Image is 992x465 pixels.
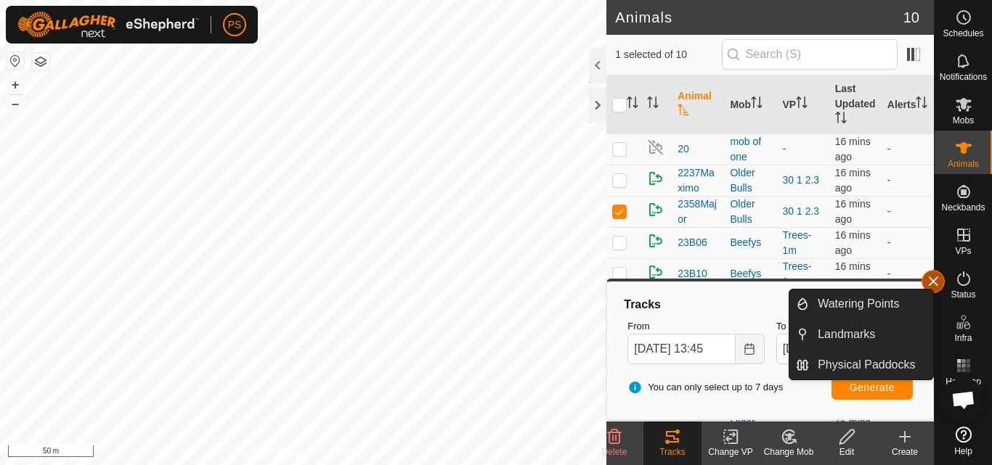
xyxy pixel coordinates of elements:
a: Landmarks [809,320,933,349]
a: 30 1 2.3 [783,174,820,186]
app-display-virtual-paddock-transition: - [783,143,786,155]
span: Neckbands [941,203,985,212]
a: 30 1 2.3 [783,205,820,217]
div: Create [876,445,934,458]
div: Tracks [643,445,702,458]
span: Status [951,290,975,299]
span: Schedules [943,29,983,38]
div: Tracks [622,296,919,313]
span: Help [954,447,972,456]
span: Delete [602,447,627,457]
div: Change VP [702,445,760,458]
a: Physical Paddocks [809,350,933,379]
input: Search (S) [722,39,898,70]
th: Alerts [882,75,934,134]
span: Landmarks [818,326,875,343]
img: returning on [647,201,664,218]
a: Contact Us [317,446,360,459]
span: 15 Sept 2025, 1:35 pm [835,167,871,194]
span: Infra [954,334,972,342]
p-sorticon: Activate to sort [678,106,689,118]
img: Gallagher Logo [17,12,199,38]
div: Open chat [942,378,985,421]
img: returning on [647,232,664,250]
span: 2237Maximo [678,165,718,196]
span: VPs [955,247,971,255]
span: 15 Sept 2025, 1:35 pm [835,229,871,256]
span: Heatmap [946,377,981,386]
div: Older Bulls [730,197,771,227]
h2: Animals [615,9,903,26]
span: 1 selected of 10 [615,47,721,62]
p-sorticon: Activate to sort [627,99,638,110]
li: Watering Points [789,289,933,318]
span: Generate [850,382,895,393]
th: Mob [724,75,776,134]
button: Reset Map [7,52,24,70]
span: Watering Points [818,295,899,313]
div: Change Mob [760,445,818,458]
span: 2358Major [678,197,718,227]
button: + [7,76,24,94]
span: Animals [948,160,979,168]
p-sorticon: Activate to sort [835,114,847,125]
a: Trees-1m [783,260,812,287]
span: You can only select up to 7 days [627,380,783,395]
div: Beefys [730,266,771,281]
span: 15 Sept 2025, 1:35 pm [835,136,871,162]
td: - [882,196,934,227]
td: - [882,258,934,289]
img: returning off [647,139,664,156]
a: Watering Points [809,289,933,318]
th: Animal [672,75,724,134]
a: Trees-1m [783,229,812,256]
div: Beefys [730,235,771,250]
th: VP [777,75,829,134]
span: 15 Sept 2025, 1:35 pm [835,198,871,225]
span: 10 [903,7,919,28]
span: 23B06 [678,235,707,250]
a: Help [935,421,992,461]
p-sorticon: Activate to sort [796,99,808,110]
label: To [776,319,913,334]
td: - [882,133,934,165]
span: Notifications [940,73,987,81]
span: 20 [678,141,689,157]
td: - [882,227,934,258]
button: Choose Date [736,334,765,364]
div: Older Bulls [730,165,771,196]
span: Mobs [953,116,974,125]
span: PS [228,17,242,33]
a: Privacy Policy [246,446,301,459]
th: Last Updated [829,75,882,134]
span: 23B10 [678,266,707,281]
label: From [627,319,764,334]
img: returning on [647,263,664,281]
li: Physical Paddocks [789,350,933,379]
p-sorticon: Activate to sort [916,99,927,110]
div: mob of one [730,134,771,165]
div: Edit [818,445,876,458]
img: returning on [647,170,664,187]
span: Physical Paddocks [818,356,915,374]
li: Landmarks [789,320,933,349]
button: Generate [832,374,913,400]
span: 15 Sept 2025, 1:35 pm [835,260,871,287]
button: Map Layers [32,53,49,70]
p-sorticon: Activate to sort [647,99,659,110]
button: – [7,95,24,112]
p-sorticon: Activate to sort [751,99,763,110]
td: - [882,165,934,196]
